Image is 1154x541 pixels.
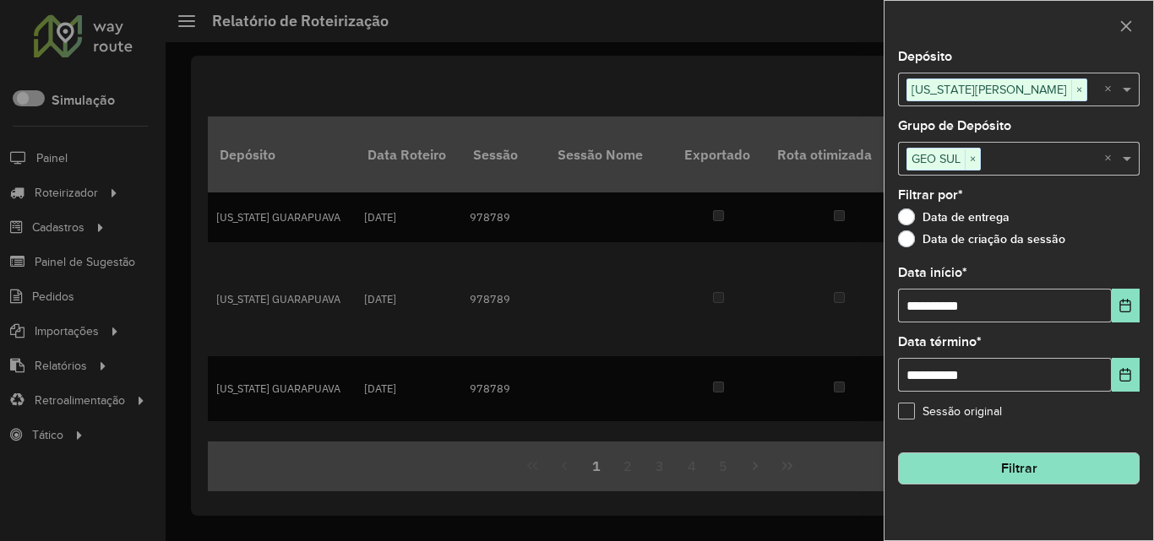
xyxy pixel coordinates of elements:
[965,149,980,170] span: ×
[1071,80,1086,100] span: ×
[898,230,1065,247] label: Data de criação da sessão
[898,403,1002,420] label: Sessão original
[1104,79,1119,100] span: Clear all
[898,452,1140,484] button: Filtrar
[898,116,1011,136] label: Grupo de Depósito
[898,262,967,283] label: Data início
[1112,358,1140,392] button: Choose Date
[1112,289,1140,322] button: Choose Date
[907,149,965,169] span: GEO SUL
[898,46,952,67] label: Depósito
[1104,149,1119,169] span: Clear all
[898,208,1010,225] label: Data de entrega
[898,332,982,352] label: Data término
[907,79,1071,100] span: [US_STATE][PERSON_NAME]
[898,185,963,205] label: Filtrar por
